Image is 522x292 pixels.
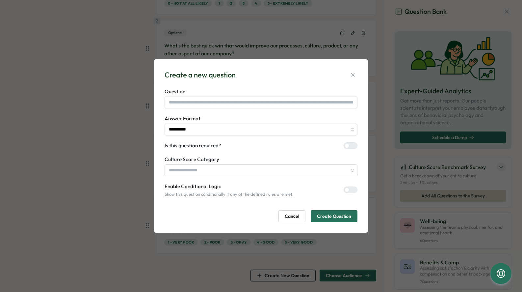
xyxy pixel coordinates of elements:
span: Cancel [285,211,299,222]
label: Enable Conditional Logic [165,183,294,190]
p: Show this question conditionally if any of the defined rules are met. [165,191,294,197]
button: Cancel [278,210,305,222]
label: Culture Score Category [165,156,357,163]
label: Answer Format [165,115,357,122]
span: Create Question [317,211,351,222]
div: Create a new question [165,70,236,80]
button: Create Question [311,210,357,222]
label: Question [165,88,357,95]
label: Is this question required? [165,142,221,149]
